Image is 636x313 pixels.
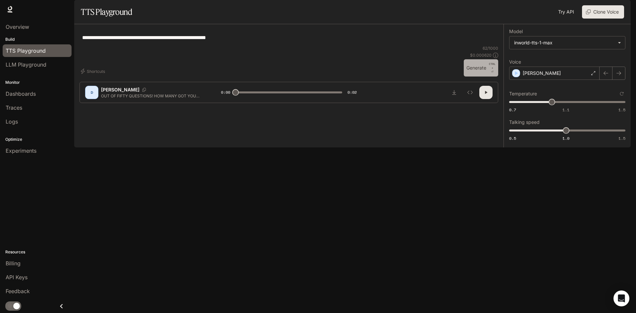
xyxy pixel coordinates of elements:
[509,36,625,49] div: inworld-tts-1-max
[523,70,561,77] p: [PERSON_NAME]
[562,135,569,141] span: 1.0
[221,89,230,96] span: 0:00
[79,66,108,77] button: Shortcuts
[509,135,516,141] span: 0.5
[470,52,492,58] p: $ 0.000620
[489,62,496,74] p: ⏎
[562,107,569,113] span: 1.1
[509,91,537,96] p: Temperature
[618,135,625,141] span: 1.5
[618,90,625,97] button: Reset to default
[509,60,521,64] p: Voice
[613,290,629,306] div: Open Intercom Messenger
[509,29,523,34] p: Model
[582,5,624,19] button: Clone Voice
[101,93,205,99] p: OUT OF FIFTY QUESTIONS! HOW MANY GOT YOU CORRECT ?
[509,107,516,113] span: 0.7
[489,62,496,70] p: CTRL +
[618,107,625,113] span: 1.5
[556,5,577,19] a: Try API
[483,45,498,51] p: 62 / 1000
[448,86,461,99] button: Download audio
[139,88,149,92] button: Copy Voice ID
[509,120,540,125] p: Talking speed
[463,86,477,99] button: Inspect
[101,86,139,93] p: [PERSON_NAME]
[86,87,97,98] div: D
[514,39,614,46] div: inworld-tts-1-max
[81,5,132,19] h1: TTS Playground
[464,59,498,77] button: GenerateCTRL +⏎
[347,89,357,96] span: 0:02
